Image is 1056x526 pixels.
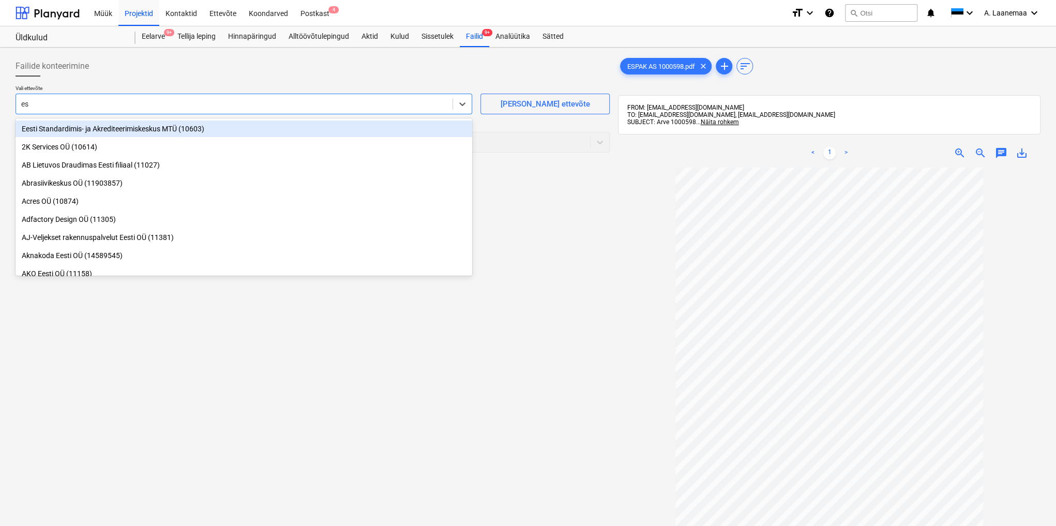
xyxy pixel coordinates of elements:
div: Acres OÜ (10874) [16,193,472,209]
a: Previous page [807,147,819,159]
i: keyboard_arrow_down [1028,7,1040,19]
div: 2K Services OÜ (10614) [16,139,472,155]
a: Sissetulek [415,26,460,47]
a: Alltöövõtulepingud [282,26,355,47]
span: chat [995,147,1007,159]
span: 9+ [164,29,174,36]
p: Vali ettevõte [16,85,472,94]
i: format_size [791,7,804,19]
a: Kulud [384,26,415,47]
span: 4 [328,6,339,13]
span: add [718,60,730,72]
div: Eelarve [135,26,171,47]
span: search [850,9,858,17]
span: Näita rohkem [700,118,738,126]
span: 9+ [482,29,492,36]
i: keyboard_arrow_down [963,7,976,19]
button: [PERSON_NAME] ettevõte [480,94,610,114]
a: Aktid [355,26,384,47]
div: [PERSON_NAME] ettevõte [501,97,590,111]
a: Next page [840,147,852,159]
a: Hinnapäringud [222,26,282,47]
span: ESPAK AS 1000598.pdf [621,63,701,70]
i: keyboard_arrow_down [804,7,816,19]
a: Failid9+ [460,26,489,47]
div: Abrasiivikeskus OÜ (11903857) [16,175,472,191]
div: AJ-Veljekset rakennuspalvelut Eesti OÜ (11381) [16,229,472,246]
div: AB Lietuvos Draudimas Eesti filiaal (11027) [16,157,472,173]
span: zoom_in [954,147,966,159]
span: SUBJECT: Arve 1000598 [627,118,696,126]
span: Failide konteerimine [16,60,89,72]
i: Abikeskus [824,7,835,19]
div: Üldkulud [16,33,123,43]
a: Tellija leping [171,26,222,47]
span: save_alt [1016,147,1028,159]
span: FROM: [EMAIL_ADDRESS][DOMAIN_NAME] [627,104,744,111]
i: notifications [926,7,936,19]
div: ESPAK AS 1000598.pdf [620,58,712,74]
a: Sätted [536,26,570,47]
div: Adfactory Design OÜ (11305) [16,211,472,228]
a: Page 1 is your current page [823,147,836,159]
div: Aknakoda Eesti OÜ (14589545) [16,247,472,264]
button: Otsi [845,4,917,22]
div: Eesti Standardimis- ja Akrediteerimiskeskus MTÜ (10603) [16,121,472,137]
span: zoom_out [974,147,987,159]
span: sort [738,60,751,72]
a: Eelarve9+ [135,26,171,47]
div: Failid [460,26,489,47]
span: ... [696,118,738,126]
span: clear [697,60,709,72]
span: TO: [EMAIL_ADDRESS][DOMAIN_NAME], [EMAIL_ADDRESS][DOMAIN_NAME] [627,111,835,118]
div: AKO Eesti OÜ (11158) [16,265,472,282]
span: A. Laanemaa [984,9,1027,17]
iframe: Chat Widget [1004,476,1056,526]
a: Analüütika [489,26,536,47]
